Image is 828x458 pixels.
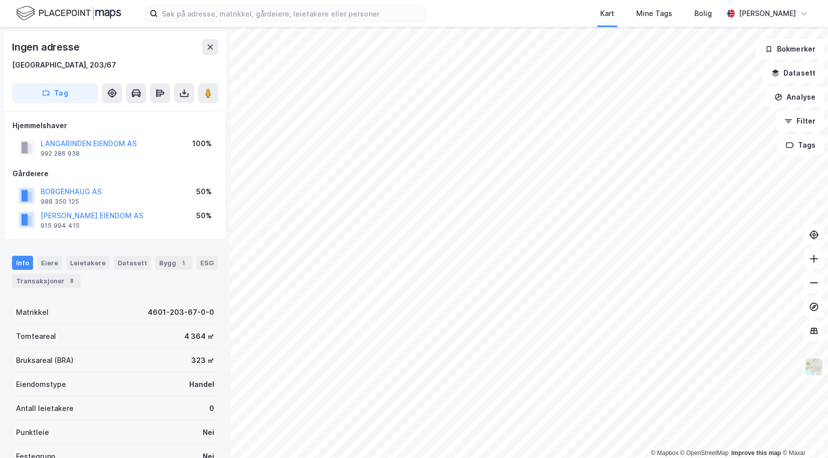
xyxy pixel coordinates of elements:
button: Filter [776,111,824,131]
div: 992 286 938 [41,150,80,158]
div: Ingen adresse [12,39,81,55]
div: Antall leietakere [16,402,74,414]
div: ESG [196,256,218,270]
div: [GEOGRAPHIC_DATA], 203/67 [12,59,116,71]
div: 4601-203-67-0-0 [148,306,214,318]
a: Mapbox [651,449,678,456]
img: Z [804,357,823,376]
a: Improve this map [731,449,781,456]
div: Bygg [155,256,192,270]
div: Info [12,256,33,270]
div: Hjemmelshaver [13,120,218,132]
div: Punktleie [16,426,49,438]
div: 4 364 ㎡ [184,330,214,342]
div: Gårdeiere [13,168,218,180]
div: 915 994 415 [41,222,80,230]
button: Bokmerker [756,39,824,59]
div: 100% [192,138,212,150]
div: 1 [178,258,188,268]
div: Tomteareal [16,330,56,342]
div: 50% [196,186,212,198]
div: Matrikkel [16,306,49,318]
div: Nei [203,426,214,438]
div: Leietakere [66,256,110,270]
div: Eiendomstype [16,378,66,390]
div: [PERSON_NAME] [739,8,796,20]
div: Bruksareal (BRA) [16,354,74,366]
div: Handel [189,378,214,390]
div: Mine Tags [636,8,672,20]
div: Bolig [694,8,712,20]
button: Tags [777,135,824,155]
img: logo.f888ab2527a4732fd821a326f86c7f29.svg [16,5,121,22]
a: OpenStreetMap [680,449,729,456]
iframe: Chat Widget [778,410,828,458]
input: Søk på adresse, matrikkel, gårdeiere, leietakere eller personer [158,6,425,21]
div: 323 ㎡ [191,354,214,366]
div: 0 [209,402,214,414]
button: Analyse [766,87,824,107]
div: 988 350 125 [41,198,79,206]
button: Tag [12,83,98,103]
div: 50% [196,210,212,222]
div: Kart [600,8,614,20]
div: Transaksjoner [12,274,81,288]
div: Datasett [114,256,151,270]
button: Datasett [763,63,824,83]
div: Eiere [37,256,62,270]
div: 8 [67,276,77,286]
